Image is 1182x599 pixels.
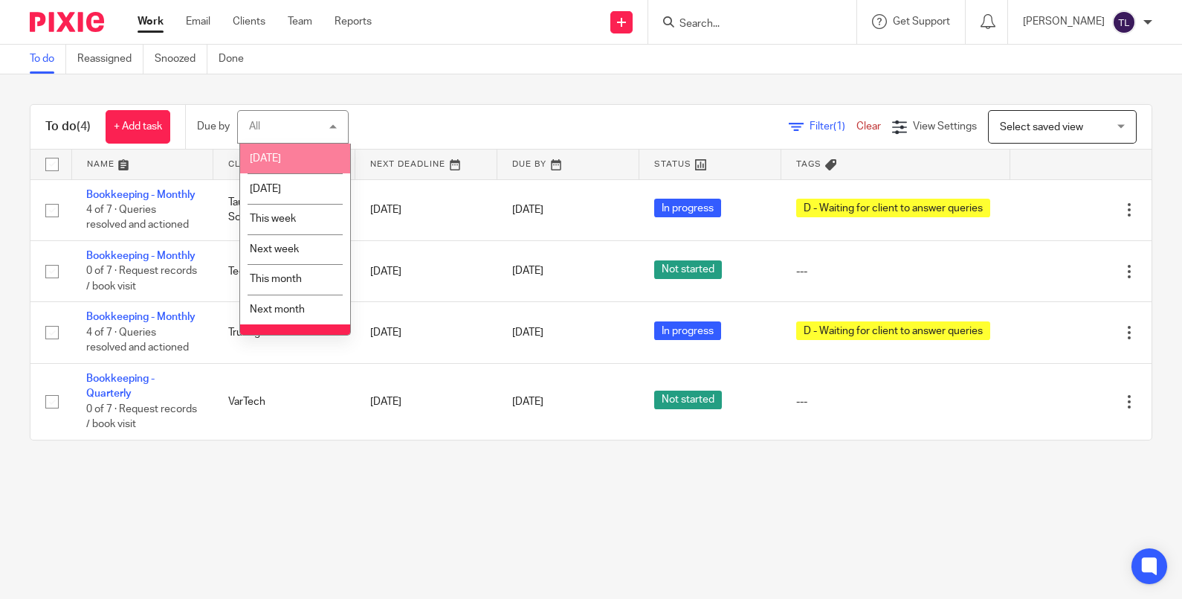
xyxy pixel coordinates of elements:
span: In progress [654,321,721,340]
span: View Settings [913,121,977,132]
td: [DATE] [355,179,497,240]
span: [DATE] [512,205,543,215]
span: All [250,335,261,345]
td: Tecsider Ltd [213,240,355,301]
a: Done [219,45,255,74]
a: To do [30,45,66,74]
a: Clients [233,14,265,29]
img: svg%3E [1112,10,1136,34]
span: D - Waiting for client to answer queries [796,199,990,217]
td: Truerights Ltd [213,302,355,363]
a: Bookkeeping - Monthly [86,190,196,200]
span: Select saved view [1000,122,1083,132]
p: Due by [197,119,230,134]
a: Reassigned [77,45,143,74]
a: + Add task [106,110,170,144]
img: Pixie [30,12,104,32]
input: Search [678,18,812,31]
span: [DATE] [512,397,543,407]
span: Next week [250,244,299,254]
a: Bookkeeping - Quarterly [86,374,155,399]
span: Filter [810,121,856,132]
a: Bookkeeping - Monthly [86,312,196,322]
div: --- [796,264,995,279]
span: This month [250,274,302,284]
span: In progress [654,199,721,217]
td: [DATE] [355,363,497,439]
p: [PERSON_NAME] [1023,14,1105,29]
a: Clear [856,121,881,132]
span: (1) [833,121,845,132]
a: Bookkeeping - Monthly [86,251,196,261]
td: [DATE] [355,240,497,301]
span: This week [250,214,296,224]
a: Work [138,14,164,29]
a: Reports [335,14,372,29]
span: Next month [250,304,305,315]
td: [DATE] [355,302,497,363]
span: Not started [654,391,722,409]
span: (4) [77,121,91,132]
a: Team [288,14,312,29]
span: [DATE] [512,266,543,277]
td: VarTech [213,363,355,439]
span: D - Waiting for client to answer queries [796,321,990,340]
span: [DATE] [250,153,281,164]
span: [DATE] [250,184,281,194]
span: Tags [796,160,821,168]
div: --- [796,394,995,409]
span: 4 of 7 · Queries resolved and actioned [86,327,189,353]
span: 4 of 7 · Queries resolved and actioned [86,205,189,231]
a: Email [186,14,210,29]
span: Not started [654,260,722,279]
span: [DATE] [512,327,543,338]
h1: To do [45,119,91,135]
span: Get Support [893,16,950,27]
span: 0 of 7 · Request records / book visit [86,404,197,430]
span: 0 of 7 · Request records / book visit [86,266,197,292]
td: Taurus Technologies Solutions Limited [213,179,355,240]
div: All [249,121,260,132]
a: Snoozed [155,45,207,74]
